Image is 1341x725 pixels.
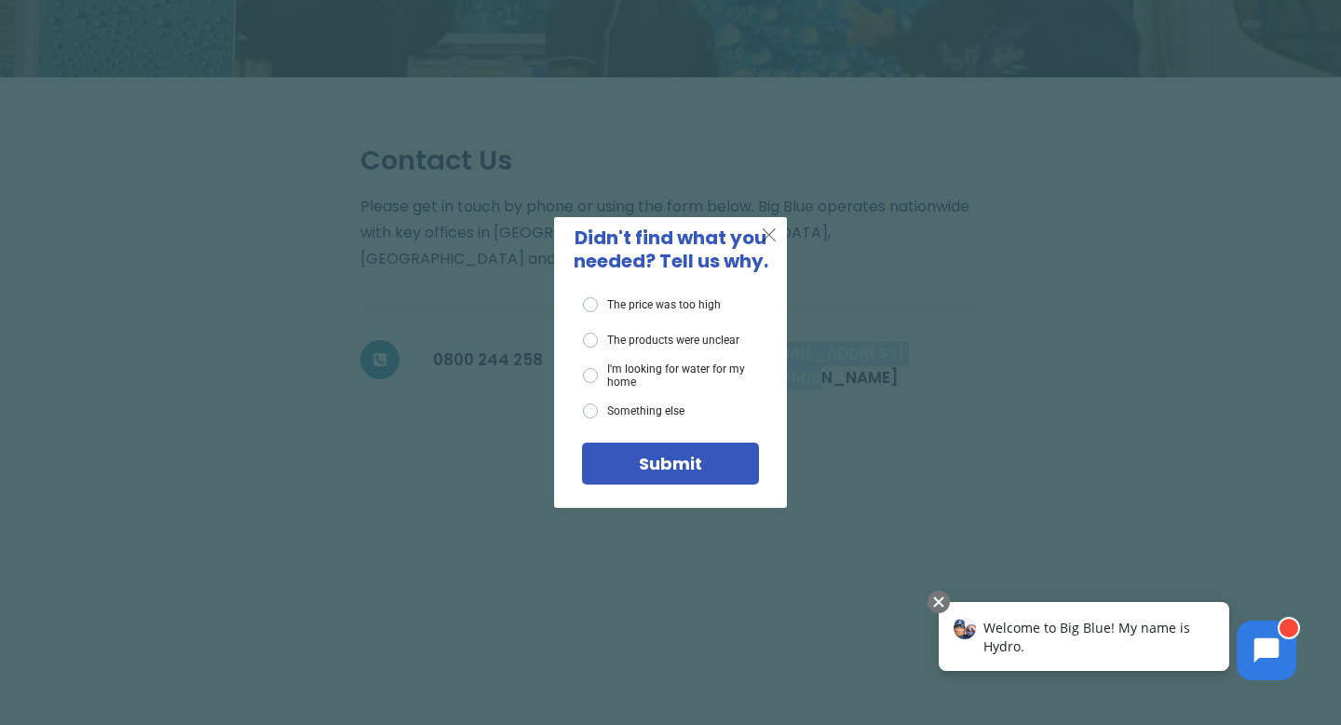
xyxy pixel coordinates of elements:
label: I'm looking for water for my home [583,362,759,390]
label: The price was too high [583,297,721,312]
label: Something else [583,404,684,418]
iframe: Chatbot [919,587,1315,699]
label: The products were unclear [583,333,739,348]
span: Submit [639,452,702,475]
span: Didn't find what you needed? Tell us why. [574,225,768,274]
span: X [761,223,778,246]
